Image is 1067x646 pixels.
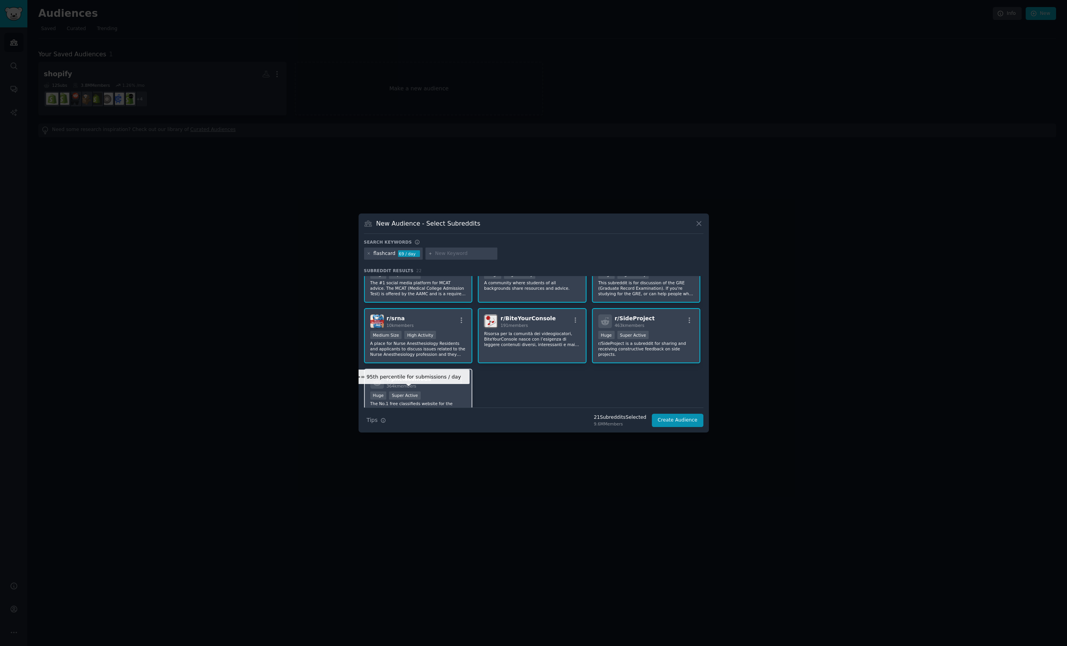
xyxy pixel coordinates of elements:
[652,414,703,427] button: Create Audience
[373,250,395,257] div: flashcard
[387,384,416,388] span: 364k members
[367,416,378,424] span: Tips
[617,331,649,339] div: Super Active
[484,331,580,347] p: Risorsa per la comunità dei videogiocatori, BiteYourConsole nasce con l’esigenza di leggere conte...
[484,314,498,328] img: BiteYourConsole
[370,314,384,328] img: srna
[370,341,466,357] p: A place for Nurse Anesthesiology Residents and applicants to discuss issues related to the Nurse ...
[387,315,405,321] span: r/ srna
[370,401,466,412] p: The No.1 free classifieds website for the [GEOGRAPHIC_DATA]
[598,331,615,339] div: Huge
[598,280,694,296] p: This subreddit is for discussion of the GRE (Graduate Record Examination). If you're studying for...
[500,323,528,328] span: 191 members
[370,331,402,339] div: Medium Size
[594,421,646,427] div: 9.6M Members
[389,391,421,400] div: Super Active
[500,315,556,321] span: r/ BiteYourConsole
[594,414,646,421] div: 21 Subreddit s Selected
[364,413,389,427] button: Tips
[387,323,414,328] span: 10k members
[364,239,412,245] h3: Search keywords
[370,391,387,400] div: Huge
[364,268,414,273] span: Subreddit Results
[615,315,655,321] span: r/ SideProject
[598,341,694,357] p: r/SideProject is a subreddit for sharing and receiving constructive feedback on side projects.
[370,280,466,296] p: The #1 social media platform for MCAT advice. The MCAT (Medical College Admission Test) is offere...
[435,250,495,257] input: New Keyword
[416,268,422,273] span: 22
[615,323,644,328] span: 463k members
[376,219,480,228] h3: New Audience - Select Subreddits
[387,376,431,382] span: r/ phclassifieds
[404,331,436,339] div: High Activity
[398,250,420,257] div: 69 / day
[484,280,580,291] p: A community where students of all backgrounds share resources and advice.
